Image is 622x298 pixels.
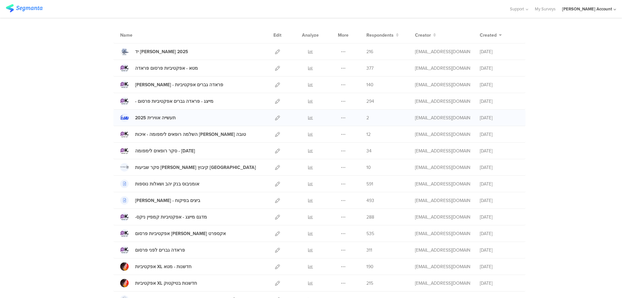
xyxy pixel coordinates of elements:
div: More [336,27,350,43]
div: טיקטוק - פראדה גברים אפקטיביות [135,81,223,88]
span: Creator [415,32,431,39]
span: 288 [366,214,374,221]
img: segmanta logo [6,4,42,12]
span: 377 [366,65,374,72]
span: 493 [366,197,374,204]
span: Respondents [366,32,394,39]
span: 10 [366,164,371,171]
button: Creator [415,32,436,39]
div: - מייצג - פראדה גברים אפקטיביות פרסום [135,98,213,105]
span: 34 [366,148,372,154]
span: 2 [366,114,369,121]
div: [DATE] [480,81,519,88]
div: miri@miridikman.co.il [415,48,470,55]
a: [PERSON_NAME] - ביצים בפיקוח [120,196,200,205]
div: -מדגם מייצג - אפקטיביות קמפיין ניקס [135,214,207,221]
div: miri@miridikman.co.il [415,247,470,254]
div: [DATE] [480,98,519,105]
div: אומניבוס בנק יהב ושאלות נוספות [135,181,199,187]
button: Created [480,32,502,39]
a: -מדגם מייצג - אפקטיביות קמפיין ניקס [120,213,207,221]
div: השלמה רופאים לימפומה - איכות חיים טובה [135,131,246,138]
div: [DATE] [480,214,519,221]
div: [DATE] [480,197,519,204]
div: miri@miridikman.co.il [415,148,470,154]
a: יד [PERSON_NAME] 2025 [120,47,188,56]
div: [PERSON_NAME] Account [562,6,612,12]
div: miri@miridikman.co.il [415,230,470,237]
div: [DATE] [480,48,519,55]
div: [DATE] [480,131,519,138]
div: Name [120,32,159,39]
a: מטא - אפקטיביות פרסום פראדה [120,64,198,72]
span: 140 [366,81,374,88]
div: miri@miridikman.co.il [415,263,470,270]
a: [PERSON_NAME] - פראדה גברים אפקטיביות [120,80,223,89]
div: miri@miridikman.co.il [415,81,470,88]
span: 311 [366,247,372,254]
div: miri@miridikman.co.il [415,214,470,221]
span: 190 [366,263,374,270]
span: 535 [366,230,374,237]
div: אפקטיביות XL חדשנות - מטא [135,263,191,270]
div: תעשייה אווירית 2025 [135,114,176,121]
div: miri@miridikman.co.il [415,131,470,138]
div: miri@miridikman.co.il [415,114,470,121]
div: miri@miridikman.co.il [415,65,470,72]
span: 216 [366,48,373,55]
div: אפקטיביות פרסום מן אקספרט [135,230,226,237]
div: מטא - אפקטיביות פרסום פראדה [135,65,198,72]
a: אפקטיביות XL חדשנות - מטא [120,262,191,271]
div: אסף פינק - ביצים בפיקוח [135,197,200,204]
span: 591 [366,181,373,187]
span: Created [480,32,497,39]
div: [DATE] [480,181,519,187]
a: אפקטיביות פרסום [PERSON_NAME] אקספרט [120,229,226,238]
div: סקר רופאים לימפומה - ספטמבר 2025 [135,148,195,154]
button: Respondents [366,32,399,39]
div: [DATE] [480,65,519,72]
span: 294 [366,98,374,105]
div: Edit [271,27,284,43]
div: miri@miridikman.co.il [415,197,470,204]
div: [DATE] [480,230,519,237]
a: תעשייה אווירית 2025 [120,113,176,122]
div: [DATE] [480,148,519,154]
div: יד מרדכי 2025 [135,48,188,55]
div: miri@miridikman.co.il [415,98,470,105]
div: [DATE] [480,164,519,171]
a: סקר שביעות [PERSON_NAME] קיבוץ [GEOGRAPHIC_DATA] [120,163,256,172]
span: 215 [366,280,373,287]
div: פראדה גברים לפני פרסום [135,247,185,254]
a: פראדה גברים לפני פרסום [120,246,185,254]
a: סקר רופאים לימפומה - [DATE] [120,147,195,155]
span: Support [510,6,524,12]
span: 12 [366,131,371,138]
div: אפקטיביות XL חדשנות בטיקטוק [135,280,197,287]
a: אפקטיביות XL חדשנות בטיקטוק [120,279,197,287]
div: miri@miridikman.co.il [415,280,470,287]
div: סקר שביעות רצון קיבוץ כנרת [135,164,256,171]
a: השלמה רופאים לימפומה - איכות [PERSON_NAME] טובה [120,130,246,138]
div: Analyze [301,27,320,43]
div: miri@miridikman.co.il [415,181,470,187]
div: [DATE] [480,280,519,287]
a: אומניבוס בנק יהב ושאלות נוספות [120,180,199,188]
a: - מייצג - פראדה גברים אפקטיביות פרסום [120,97,213,105]
div: [DATE] [480,263,519,270]
div: miri@miridikman.co.il [415,164,470,171]
div: [DATE] [480,114,519,121]
div: [DATE] [480,247,519,254]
